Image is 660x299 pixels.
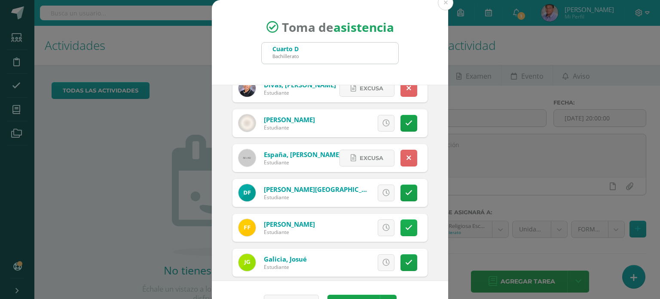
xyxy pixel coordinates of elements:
[264,89,336,96] div: Estudiante
[333,19,394,35] strong: asistencia
[360,80,383,96] span: Excusa
[339,80,394,97] a: Excusa
[264,255,307,263] a: Galicia, Josué
[238,80,256,97] img: a41cd09cfda6f38c06fb494bc400246a.png
[282,19,394,35] span: Toma de
[238,219,256,236] img: 3dc2d1177705d316175a84a004d64a3b.png
[262,43,398,64] input: Busca un grado o sección aquí...
[264,150,341,159] a: España, [PERSON_NAME]
[264,220,315,228] a: [PERSON_NAME]
[272,53,299,59] div: Bachillerato
[264,159,341,166] div: Estudiante
[264,124,315,131] div: Estudiante
[339,150,394,166] a: Excusa
[264,115,315,124] a: [PERSON_NAME]
[238,184,256,201] img: 3093de9ff3d7f4d32c98a83f73f0baa8.png
[264,228,315,236] div: Estudiante
[238,149,256,166] img: 60x60
[264,185,381,194] a: [PERSON_NAME][GEOGRAPHIC_DATA]
[264,194,367,201] div: Estudiante
[238,114,256,132] img: 2ca23a6a23961e07ca1197945d2434f7.png
[264,263,307,271] div: Estudiante
[360,150,383,166] span: Excusa
[238,254,256,271] img: 220ce5d3993fa34477d298221c52156d.png
[272,45,299,53] div: Cuarto D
